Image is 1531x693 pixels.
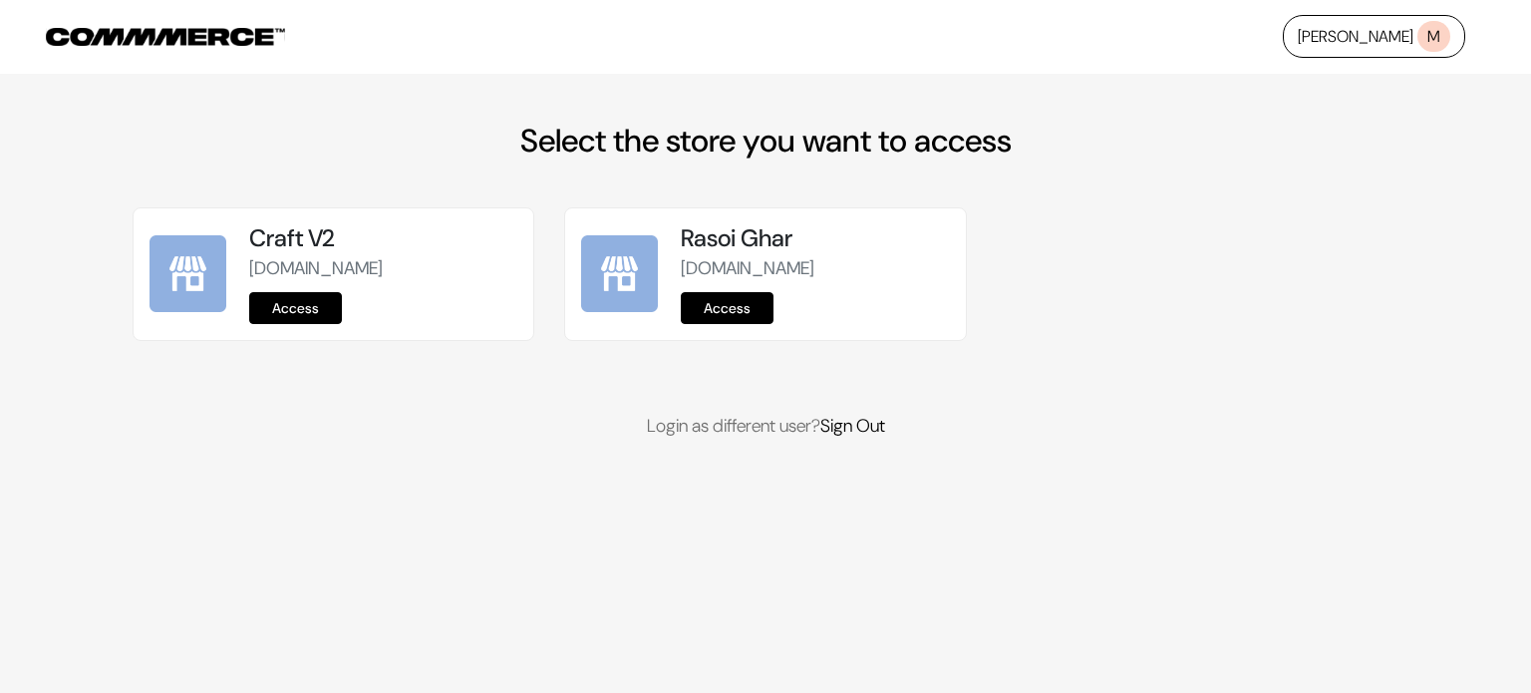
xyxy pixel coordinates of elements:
[249,255,517,282] p: [DOMAIN_NAME]
[249,224,517,253] h5: Craft V2
[46,28,285,46] img: COMMMERCE
[681,292,773,324] a: Access
[133,122,1398,160] h2: Select the store you want to access
[249,292,342,324] a: Access
[1283,15,1465,58] a: [PERSON_NAME]M
[133,413,1398,440] p: Login as different user?
[581,235,658,312] img: Rasoi Ghar
[820,414,885,438] a: Sign Out
[150,235,226,312] img: Craft V2
[681,255,949,282] p: [DOMAIN_NAME]
[681,224,949,253] h5: Rasoi Ghar
[1417,21,1450,52] span: M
